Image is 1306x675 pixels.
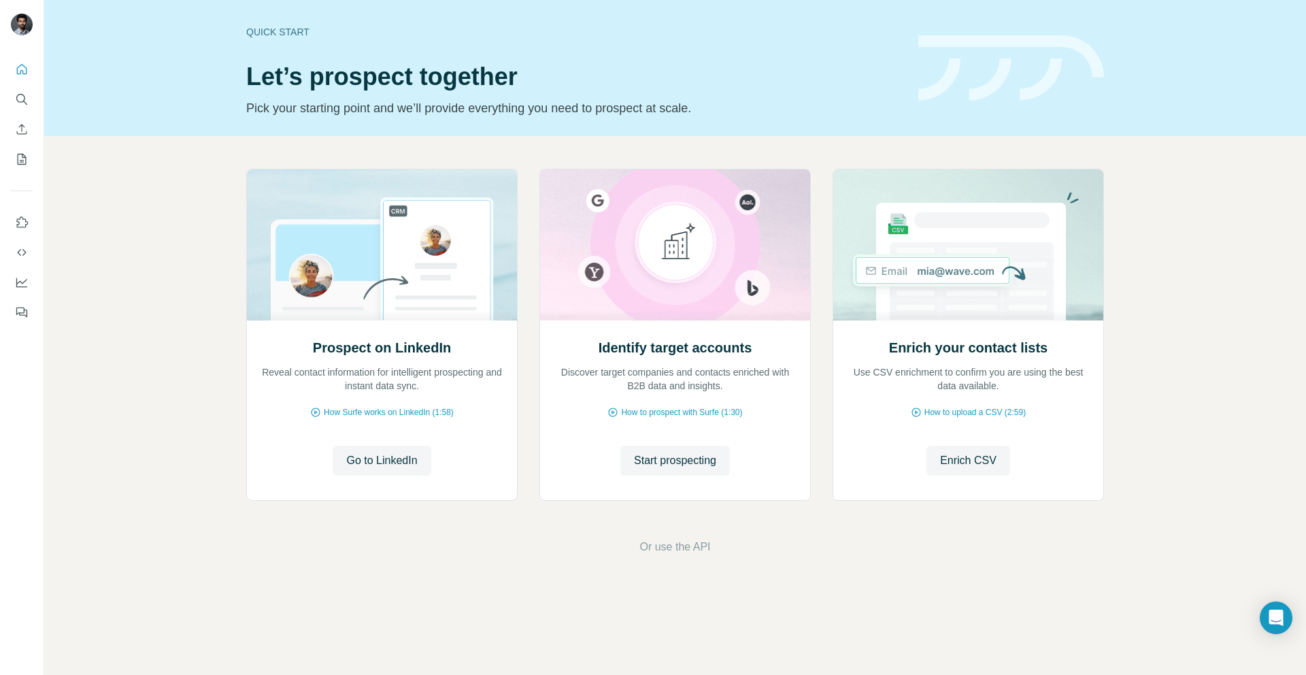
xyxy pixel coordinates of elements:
[621,406,742,418] span: How to prospect with Surfe (1:30)
[924,406,1026,418] span: How to upload a CSV (2:59)
[246,169,518,320] img: Prospect on LinkedIn
[833,169,1104,320] img: Enrich your contact lists
[918,35,1104,101] img: banner
[940,452,997,469] span: Enrich CSV
[11,210,33,235] button: Use Surfe on LinkedIn
[11,270,33,295] button: Dashboard
[11,57,33,82] button: Quick start
[11,147,33,171] button: My lists
[539,169,811,320] img: Identify target accounts
[246,63,902,90] h1: Let’s prospect together
[639,539,710,555] button: Or use the API
[847,365,1090,393] p: Use CSV enrichment to confirm you are using the best data available.
[246,99,902,118] p: Pick your starting point and we’ll provide everything you need to prospect at scale.
[599,338,752,357] h2: Identify target accounts
[11,240,33,265] button: Use Surfe API
[346,452,417,469] span: Go to LinkedIn
[261,365,503,393] p: Reveal contact information for intelligent prospecting and instant data sync.
[634,452,716,469] span: Start prospecting
[554,365,797,393] p: Discover target companies and contacts enriched with B2B data and insights.
[246,25,902,39] div: Quick start
[926,446,1010,476] button: Enrich CSV
[324,406,454,418] span: How Surfe works on LinkedIn (1:58)
[11,14,33,35] img: Avatar
[889,338,1048,357] h2: Enrich your contact lists
[620,446,730,476] button: Start prospecting
[313,338,451,357] h2: Prospect on LinkedIn
[333,446,431,476] button: Go to LinkedIn
[11,87,33,112] button: Search
[1260,602,1292,634] div: Open Intercom Messenger
[11,117,33,142] button: Enrich CSV
[11,300,33,325] button: Feedback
